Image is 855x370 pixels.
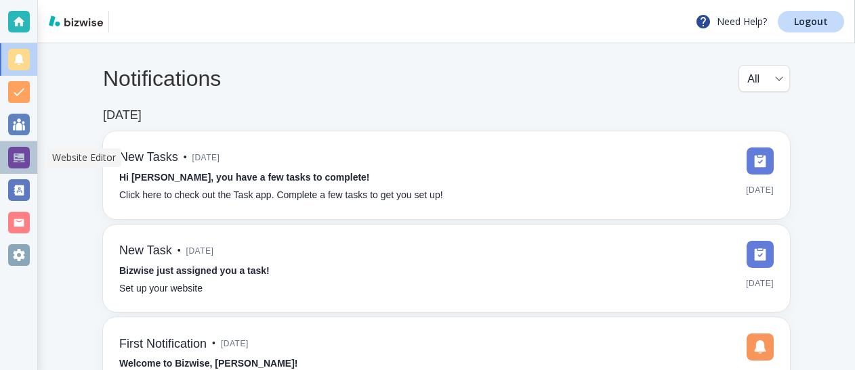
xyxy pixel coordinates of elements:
span: [DATE] [221,333,249,354]
p: Set up your website [119,281,203,296]
p: • [212,336,215,351]
img: bizwise [49,16,103,26]
div: All [747,66,781,91]
a: Logout [778,11,844,32]
a: New Tasks•[DATE]Hi [PERSON_NAME], you have a few tasks to complete!Click here to check out the Ta... [103,131,790,219]
strong: Hi [PERSON_NAME], you have a few tasks to complete! [119,172,370,183]
p: Logout [794,17,828,26]
span: [DATE] [186,241,214,261]
strong: Welcome to Bizwise, [PERSON_NAME]! [119,358,297,369]
img: DashboardSidebarTasks.svg [747,147,774,175]
span: [DATE] [746,273,774,294]
p: Need Help? [695,14,767,30]
h6: New Task [119,244,172,258]
p: Click here to check out the Task app. Complete a few tasks to get you set up! [119,188,443,203]
p: • [178,244,181,258]
img: DashboardSidebarTasks.svg [747,241,774,268]
h4: Notifications [103,66,221,91]
span: [DATE] [746,180,774,200]
h6: [DATE] [103,108,142,123]
span: [DATE] [192,147,220,168]
h6: New Tasks [119,150,178,165]
img: DashboardSidebarNotification.svg [747,333,774,361]
a: New Task•[DATE]Bizwise just assigned you a task!Set up your website[DATE] [103,225,790,313]
h6: First Notification [119,337,207,352]
img: Dunnington Consulting [114,11,171,32]
strong: Bizwise just assigned you a task! [119,265,270,276]
p: Website Editor [52,151,116,164]
p: • [184,150,187,165]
